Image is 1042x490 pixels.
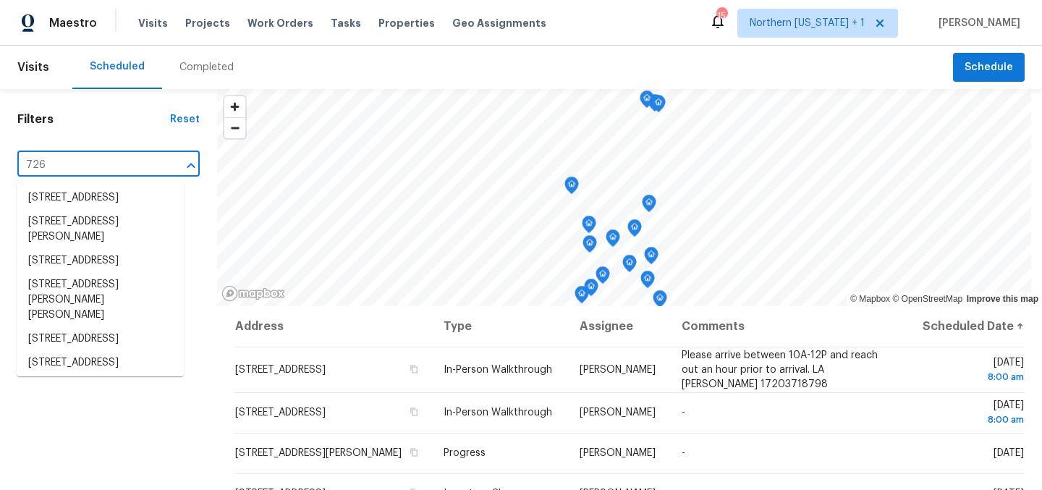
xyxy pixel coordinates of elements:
span: Tasks [331,18,361,28]
li: [STREET_ADDRESS] [17,327,184,351]
span: Geo Assignments [452,16,546,30]
th: Assignee [568,306,670,347]
span: [DATE] [919,358,1024,384]
span: Properties [378,16,435,30]
span: Visits [17,51,49,83]
span: In-Person Walkthrough [444,365,552,375]
button: Copy Address [407,363,420,376]
div: Map marker [606,229,620,252]
span: [PERSON_NAME] [580,407,656,418]
li: [STREET_ADDRESS] [17,375,184,399]
span: [PERSON_NAME] [580,365,656,375]
div: Map marker [642,195,656,217]
span: [DATE] [919,400,1024,427]
div: Map marker [644,247,658,269]
h1: Filters [17,112,170,127]
span: [DATE] [994,448,1024,458]
div: 8:00 am [919,370,1024,384]
span: [PERSON_NAME] [933,16,1020,30]
div: Map marker [653,290,667,313]
span: Work Orders [247,16,313,30]
div: Map marker [564,177,579,199]
div: Map marker [575,286,589,308]
canvas: Map [217,89,1031,306]
div: Map marker [622,255,637,277]
a: Mapbox [850,294,890,304]
div: Map marker [582,216,596,238]
span: [PERSON_NAME] [580,448,656,458]
span: Northern [US_STATE] + 1 [750,16,865,30]
div: Completed [179,60,234,75]
button: Copy Address [407,446,420,459]
div: Map marker [584,279,598,301]
a: Mapbox homepage [221,285,285,302]
th: Comments [670,306,907,347]
a: Improve this map [967,294,1038,304]
span: - [682,448,685,458]
span: [STREET_ADDRESS][PERSON_NAME] [235,448,402,458]
div: Map marker [583,235,597,258]
li: [STREET_ADDRESS] [17,249,184,273]
div: Map marker [640,90,654,113]
div: Reset [170,112,200,127]
div: Map marker [640,271,655,293]
div: Scheduled [90,59,145,74]
div: Map marker [648,94,662,117]
span: Please arrive between 10A-12P and reach out an hour prior to arrival. LA [PERSON_NAME] 17203718798 [682,350,878,389]
span: Zoom out [224,118,245,138]
a: OpenStreetMap [892,294,962,304]
button: Close [181,156,201,176]
div: 8:00 am [919,413,1024,427]
div: Map marker [651,95,666,117]
th: Address [234,306,432,347]
span: Projects [185,16,230,30]
li: [STREET_ADDRESS][PERSON_NAME] [17,210,184,249]
th: Scheduled Date ↑ [907,306,1025,347]
li: [STREET_ADDRESS] [17,351,184,375]
span: - [682,407,685,418]
span: [STREET_ADDRESS] [235,407,326,418]
button: Schedule [953,53,1025,83]
th: Type [432,306,568,347]
span: Maestro [49,16,97,30]
li: [STREET_ADDRESS][PERSON_NAME][PERSON_NAME] [17,273,184,327]
button: Copy Address [407,405,420,418]
div: Map marker [627,219,642,242]
div: 15 [716,9,727,23]
button: Zoom out [224,117,245,138]
li: [STREET_ADDRESS] [17,186,184,210]
span: [STREET_ADDRESS] [235,365,326,375]
span: In-Person Walkthrough [444,407,552,418]
span: Schedule [965,59,1013,77]
span: Visits [138,16,168,30]
div: Map marker [596,266,610,289]
span: Progress [444,448,486,458]
input: Search for an address... [17,154,159,177]
button: Zoom in [224,96,245,117]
